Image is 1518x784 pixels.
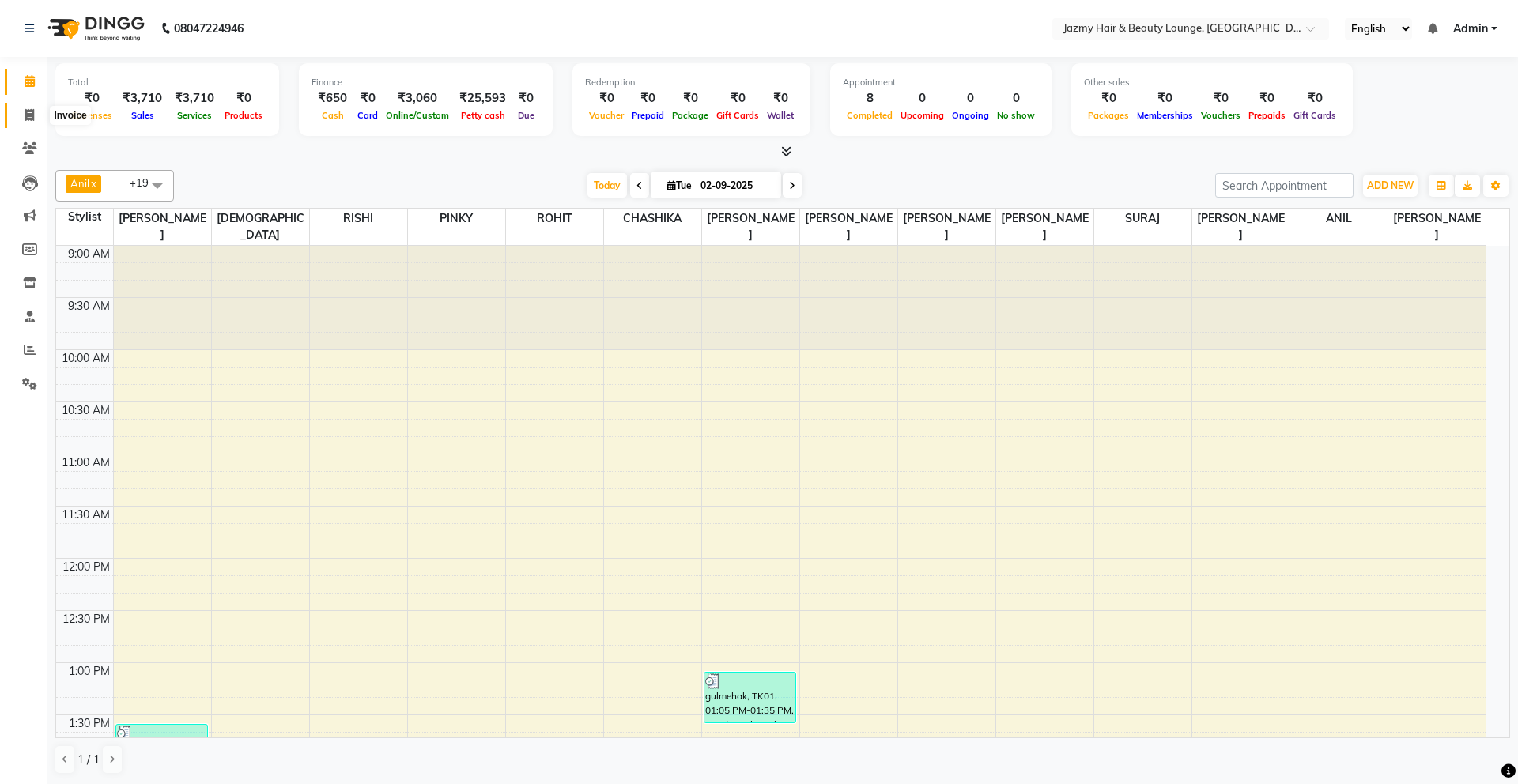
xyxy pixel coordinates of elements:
[897,110,948,121] span: Upcoming
[996,209,1093,245] span: [PERSON_NAME]
[948,110,993,121] span: Ongoing
[587,173,627,198] span: Today
[628,110,668,121] span: Prepaid
[212,209,309,245] span: [DEMOGRAPHIC_DATA]
[668,110,712,121] span: Package
[585,110,628,121] span: Voucher
[512,89,540,107] div: ₹0
[59,350,113,367] div: 10:00 AM
[168,89,221,107] div: ₹3,710
[1084,110,1133,121] span: Packages
[114,209,211,245] span: [PERSON_NAME]
[663,179,696,191] span: Tue
[66,715,113,732] div: 1:30 PM
[948,89,993,107] div: 0
[585,89,628,107] div: ₹0
[116,89,168,107] div: ₹3,710
[704,673,796,722] div: gulmehak, TK01, 01:05 PM-01:35 PM, Head Wash (Only Straight Blow Dryer ) ([DEMOGRAPHIC_DATA])
[763,89,798,107] div: ₹0
[1084,89,1133,107] div: ₹0
[843,89,897,107] div: 8
[712,89,763,107] div: ₹0
[453,89,512,107] div: ₹25,593
[408,209,505,228] span: PINKY
[1244,89,1290,107] div: ₹0
[1388,209,1486,245] span: [PERSON_NAME]
[127,110,158,121] span: Sales
[1197,110,1244,121] span: Vouchers
[312,89,353,107] div: ₹650
[382,110,453,121] span: Online/Custom
[1197,89,1244,107] div: ₹0
[843,110,897,121] span: Completed
[457,110,509,121] span: Petty cash
[506,209,603,228] span: ROHIT
[1363,175,1418,197] button: ADD NEW
[382,89,453,107] div: ₹3,060
[1192,209,1290,245] span: [PERSON_NAME]
[130,176,160,189] span: +19
[993,89,1039,107] div: 0
[800,209,897,245] span: [PERSON_NAME]
[221,110,266,121] span: Products
[702,209,799,245] span: [PERSON_NAME]
[898,209,995,245] span: [PERSON_NAME]
[65,298,113,315] div: 9:30 AM
[763,110,798,121] span: Wallet
[1094,209,1191,228] span: SURAJ
[1133,110,1197,121] span: Memberships
[65,246,113,262] div: 9:00 AM
[604,209,701,228] span: CHASHIKA
[1290,89,1340,107] div: ₹0
[89,177,96,190] a: x
[59,611,113,628] div: 12:30 PM
[59,454,113,471] div: 11:00 AM
[585,76,798,89] div: Redemption
[174,6,244,51] b: 08047224946
[59,559,113,575] div: 12:00 PM
[628,89,668,107] div: ₹0
[56,209,113,225] div: Stylist
[668,89,712,107] div: ₹0
[1453,21,1488,37] span: Admin
[318,110,348,121] span: Cash
[66,663,113,680] div: 1:00 PM
[70,177,89,190] span: Anil
[59,402,113,419] div: 10:30 AM
[310,209,407,228] span: RISHI
[50,106,90,125] div: Invoice
[1133,89,1197,107] div: ₹0
[1290,209,1388,228] span: ANIL
[77,752,100,768] span: 1 / 1
[173,110,216,121] span: Services
[353,110,382,121] span: Card
[712,110,763,121] span: Gift Cards
[116,725,208,748] div: gulmehak, TK01, 01:35 PM-01:50 PM, Threading - Eyebrows
[1244,110,1290,121] span: Prepaids
[68,89,116,107] div: ₹0
[993,110,1039,121] span: No show
[514,110,538,121] span: Due
[312,76,540,89] div: Finance
[59,507,113,523] div: 11:30 AM
[696,174,775,198] input: 2025-09-02
[1367,179,1414,191] span: ADD NEW
[1215,173,1354,198] input: Search Appointment
[843,76,1039,89] div: Appointment
[221,89,266,107] div: ₹0
[68,76,266,89] div: Total
[40,6,149,51] img: logo
[353,89,382,107] div: ₹0
[897,89,948,107] div: 0
[1290,110,1340,121] span: Gift Cards
[1084,76,1340,89] div: Other sales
